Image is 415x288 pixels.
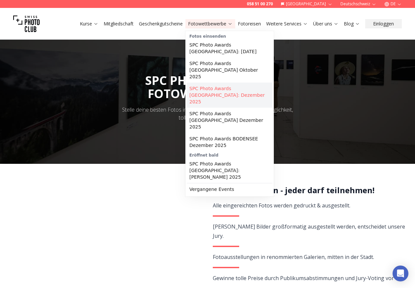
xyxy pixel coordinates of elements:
span: Alle eingereichten Fotos werden gedruckt & ausgestellt. [213,202,350,209]
span: Gewinne tolle Preise durch Publikumsabstimmungen und Jury-Voting vor Ort. [213,274,404,282]
a: SPC Photo Awards [GEOGRAPHIC_DATA]: Dezember 2025 [187,83,272,108]
h2: Jetzt mitmachen - jeder darf teilnehmen! [213,185,406,196]
div: FOTOWETTBEWERBE [145,87,270,100]
span: [PERSON_NAME] Bilder großformatig ausgestellt werden, entscheidet unsere Jury. [213,223,405,239]
a: Mitgliedschaft [104,20,134,27]
a: Geschenkgutscheine [139,20,183,27]
a: SPC Photo Awards [GEOGRAPHIC_DATA] Dezember 2025 [187,108,272,133]
a: Weitere Services [266,20,308,27]
a: SPC Photo Awards [GEOGRAPHIC_DATA]: [DATE] [187,39,272,57]
a: SPC Photo Awards BODENSEE Dezember 2025 [187,133,272,151]
a: Kurse [80,20,98,27]
a: Blog [344,20,360,27]
span: Fotoausstellungen in renommierten Galerien, mitten in der Stadt. [213,253,374,261]
button: Fotoreisen [235,19,264,28]
button: Einloggen [365,19,402,28]
button: Mitgliedschaft [101,19,136,28]
span: SPC PHOTO AWARDS: [145,72,270,100]
button: Fotowettbewerbe [185,19,235,28]
div: Open Intercom Messenger [393,266,408,281]
button: Geschenkgutscheine [136,19,185,28]
button: Blog [341,19,363,28]
a: SPC Photo Awards [GEOGRAPHIC_DATA]: [PERSON_NAME] 2025 [187,158,272,183]
div: Fotos einsenden [187,32,272,39]
a: Fotowettbewerbe [188,20,233,27]
a: 058 51 00 270 [247,1,273,7]
img: Swiss photo club [13,11,40,37]
a: Vergangene Events [187,183,272,195]
button: Kurse [77,19,101,28]
div: Eröffnet bald [187,151,272,158]
div: Stelle deine besten Fotos in einer Galerie aus und erhalte die Möglichkeit, tolle Preise zu gewin... [118,106,297,122]
button: Weitere Services [264,19,310,28]
a: SPC Photo Awards [GEOGRAPHIC_DATA] Oktober 2025 [187,57,272,83]
button: Über uns [310,19,341,28]
a: Fotoreisen [238,20,261,27]
a: Über uns [313,20,338,27]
